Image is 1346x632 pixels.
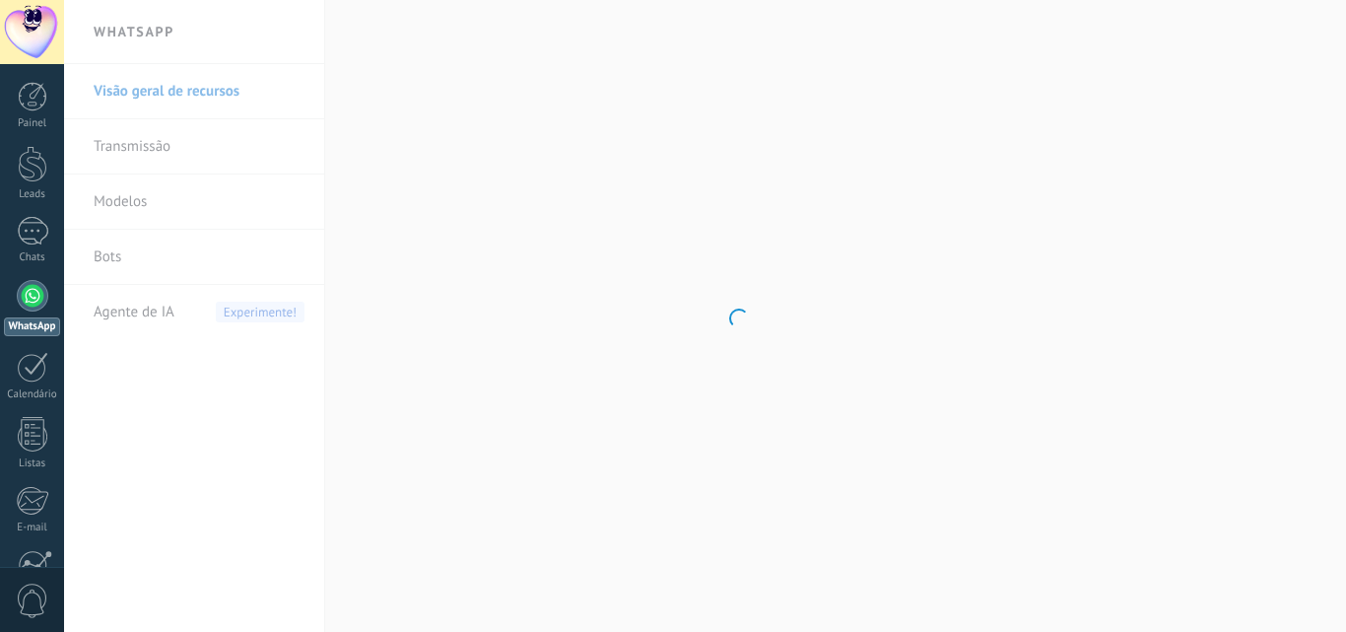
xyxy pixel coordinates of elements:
[4,388,61,401] div: Calendário
[4,457,61,470] div: Listas
[4,117,61,130] div: Painel
[4,522,61,534] div: E-mail
[4,188,61,201] div: Leads
[4,251,61,264] div: Chats
[4,317,60,336] div: WhatsApp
